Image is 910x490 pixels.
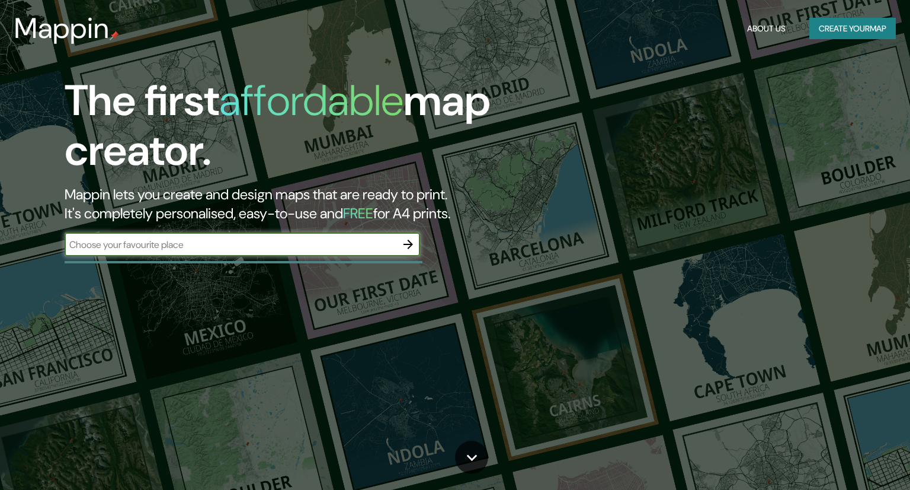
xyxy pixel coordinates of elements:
[805,444,897,477] iframe: Help widget launcher
[219,73,403,128] h1: affordable
[343,204,373,222] h5: FREE
[65,185,520,223] h2: Mappin lets you create and design maps that are ready to print. It's completely personalised, eas...
[742,18,790,40] button: About Us
[110,31,119,40] img: mappin-pin
[65,238,396,252] input: Choose your favourite place
[14,12,110,45] h3: Mappin
[809,18,896,40] button: Create yourmap
[65,76,520,185] h1: The first map creator.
